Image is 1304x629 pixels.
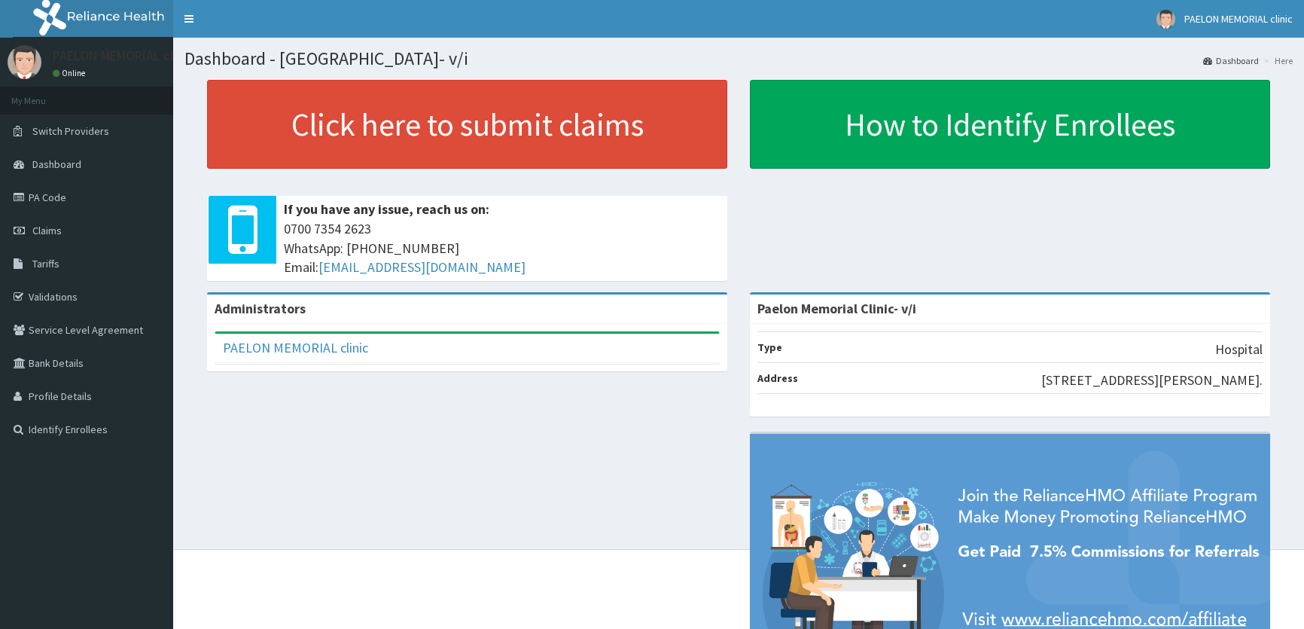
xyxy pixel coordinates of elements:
[207,80,727,169] a: Click here to submit claims
[757,340,782,354] b: Type
[1041,371,1263,390] p: [STREET_ADDRESS][PERSON_NAME].
[1156,10,1175,29] img: User Image
[757,300,916,317] strong: Paelon Memorial Clinic- v/i
[223,339,368,356] a: PAELON MEMORIAL clinic
[284,219,720,277] span: 0700 7354 2623 WhatsApp: [PHONE_NUMBER] Email:
[1184,12,1293,26] span: PAELON MEMORIAL clinic
[1215,340,1263,359] p: Hospital
[53,68,89,78] a: Online
[53,49,194,63] p: PAELON MEMORIAL clinic
[757,371,798,385] b: Address
[32,124,109,138] span: Switch Providers
[318,258,526,276] a: [EMAIL_ADDRESS][DOMAIN_NAME]
[1260,54,1293,67] li: Here
[215,300,306,317] b: Administrators
[1203,54,1259,67] a: Dashboard
[32,257,59,270] span: Tariffs
[8,45,41,79] img: User Image
[284,200,489,218] b: If you have any issue, reach us on:
[32,224,62,237] span: Claims
[32,157,81,171] span: Dashboard
[184,49,1293,69] h1: Dashboard - [GEOGRAPHIC_DATA]- v/i
[750,80,1270,169] a: How to Identify Enrollees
